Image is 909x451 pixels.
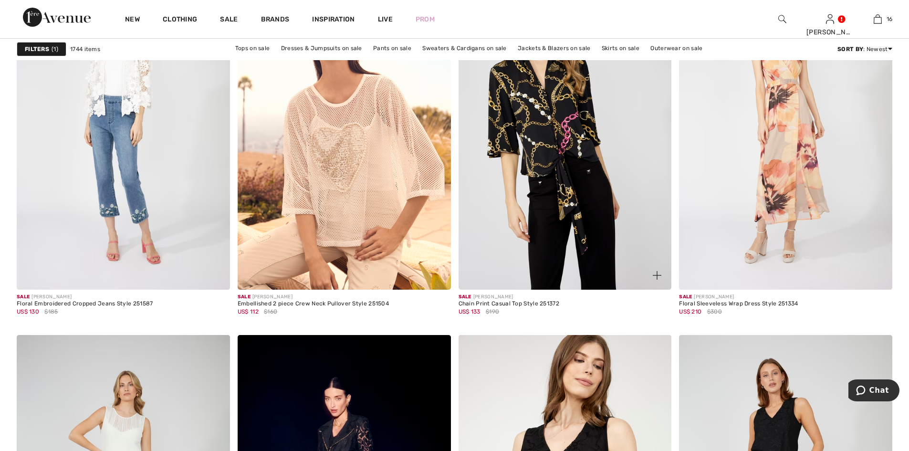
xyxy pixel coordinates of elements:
a: Sweaters & Cardigans on sale [418,42,511,54]
span: US$ 133 [459,308,481,315]
a: Brands [261,15,290,25]
span: US$ 210 [679,308,701,315]
a: Clothing [163,15,197,25]
span: $300 [707,307,722,316]
div: Floral Sleeveless Wrap Dress Style 251334 [679,301,798,307]
span: $185 [44,307,58,316]
span: Inspiration [312,15,355,25]
a: New [125,15,140,25]
div: Floral Embroidered Cropped Jeans Style 251587 [17,301,153,307]
div: [PERSON_NAME] [459,294,560,301]
img: My Info [826,13,834,25]
span: Sale [679,294,692,300]
div: [PERSON_NAME] [17,294,153,301]
strong: Sort By [837,46,863,52]
a: Skirts on sale [597,42,644,54]
img: 1ère Avenue [23,8,91,27]
span: 1 [52,45,58,53]
span: US$ 130 [17,308,39,315]
span: $190 [486,307,499,316]
span: $160 [264,307,277,316]
a: Outerwear on sale [646,42,707,54]
img: plus_v2.svg [653,271,661,280]
a: Jackets & Blazers on sale [513,42,596,54]
a: Sale [220,15,238,25]
div: Embellished 2 piece Crew Neck Pullover Style 251504 [238,301,389,307]
a: Dresses & Jumpsuits on sale [276,42,367,54]
span: 1744 items [70,45,100,53]
iframe: Opens a widget where you can chat to one of our agents [848,379,899,403]
div: [PERSON_NAME] [679,294,798,301]
div: [PERSON_NAME] [238,294,389,301]
div: : Newest [837,45,892,53]
strong: Filters [25,45,49,53]
img: My Bag [874,13,882,25]
div: Chain Print Casual Top Style 251372 [459,301,560,307]
span: Sale [238,294,251,300]
a: Tops on sale [230,42,275,54]
img: search the website [778,13,786,25]
a: Live [378,14,393,24]
a: Sign In [826,14,834,23]
span: US$ 112 [238,308,259,315]
a: Prom [416,14,435,24]
span: 16 [887,15,893,23]
span: Sale [17,294,30,300]
div: [PERSON_NAME] [806,27,853,37]
a: Pants on sale [368,42,416,54]
span: Sale [459,294,471,300]
a: 16 [854,13,901,25]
